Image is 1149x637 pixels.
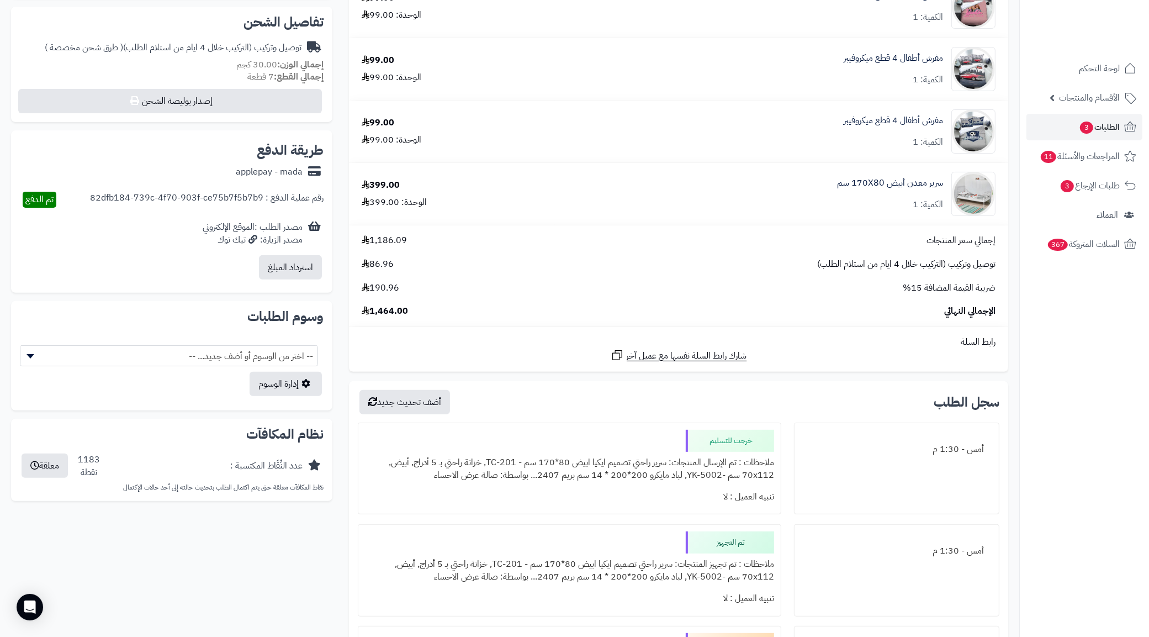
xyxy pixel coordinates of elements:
[45,41,123,54] span: ( طرق شحن مخصصة )
[627,350,747,362] span: شارك رابط السلة نفسها مع عميل آخر
[1026,114,1142,140] a: الطلبات3
[203,221,303,246] div: مصدر الطلب :الموقع الإلكتروني
[362,282,399,294] span: 190.96
[257,144,324,157] h2: طريقة الدفع
[20,15,324,29] h2: تفاصيل الشحن
[1059,90,1120,106] span: الأقسام والمنتجات
[952,109,995,154] img: 1736335400-110203010077-90x90.jpg
[20,345,318,366] span: -- اختر من الوسوم أو أضف جديد... --
[362,258,394,271] span: 86.96
[1048,239,1068,251] span: 367
[1040,149,1120,164] span: المراجعات والأسئلة
[236,166,303,178] div: applepay - mada
[365,588,774,609] div: تنبيه العميل : لا
[801,540,992,562] div: أمس - 1:30 م
[1026,55,1142,82] a: لوحة التحكم
[362,134,421,146] div: الوحدة: 99.00
[236,58,324,71] small: 30.00 كجم
[913,198,943,211] div: الكمية: 1
[1026,143,1142,170] a: المراجعات والأسئلة11
[913,11,943,24] div: الكمية: 1
[611,349,747,362] a: شارك رابط السلة نفسها مع عميل آخر
[1026,231,1142,257] a: السلات المتروكة367
[230,460,303,472] div: عدد النِّقَاط المكتسبة :
[259,255,322,280] button: استرداد المبلغ
[1047,236,1120,252] span: السلات المتروكة
[247,70,324,83] small: 7 قطعة
[1026,202,1142,228] a: العملاء
[365,554,774,588] div: ملاحظات : تم تجهيز المنتجات: سرير راحتي تصميم ايكيا ابيض 80*170 سم - TC-201, خزانة راحتي بـ 5 أدر...
[903,282,996,294] span: ضريبة القيمة المضافة 15%
[20,428,324,441] h2: نظام المكافآت
[1041,151,1056,163] span: 11
[362,117,394,129] div: 99.00
[365,452,774,486] div: ملاحظات : تم الإرسال المنتجات: سرير راحتي تصميم ايكيا ابيض 80*170 سم - TC-201, خزانة راحتي بـ 5 أ...
[1074,31,1139,54] img: logo-2.png
[1060,178,1120,193] span: طلبات الإرجاع
[18,89,322,113] button: إصدار بوليصة الشحن
[944,305,996,318] span: الإجمالي النهائي
[1079,119,1120,135] span: الطلبات
[913,136,943,149] div: الكمية: 1
[78,466,100,479] div: نقطة
[934,396,999,409] h3: سجل الطلب
[20,346,317,367] span: -- اختر من الوسوم أو أضف جديد... --
[1079,61,1120,76] span: لوحة التحكم
[25,193,54,206] span: تم الدفع
[78,454,100,479] div: 1183
[844,114,943,127] a: مفرش أطفال 4 قطع ميكروفيبر
[1097,207,1118,223] span: العملاء
[250,372,322,396] a: إدارة الوسوم
[844,52,943,65] a: مفرش أطفال 4 قطع ميكروفيبر
[203,234,303,246] div: مصدر الزيارة: تيك توك
[686,531,774,554] div: تم التجهيز
[952,47,995,91] img: 1736335339-110203010075-90x90.jpg
[913,73,943,86] div: الكمية: 1
[926,234,996,247] span: إجمالي سعر المنتجات
[90,192,324,208] div: رقم عملية الدفع : 82dfb184-739c-4f70-903f-ce75b7f5b7b9
[359,390,450,414] button: أضف تحديث جديد
[20,483,324,492] p: نقاط المكافآت معلقة حتى يتم اكتمال الطلب بتحديث حالته إلى أحد حالات الإكتمال
[362,9,421,22] div: الوحدة: 99.00
[362,54,394,67] div: 99.00
[365,486,774,508] div: تنبيه العميل : لا
[952,172,995,216] img: 1748517520-1-90x90.jpg
[362,179,400,192] div: 399.00
[362,234,407,247] span: 1,186.09
[274,70,324,83] strong: إجمالي القطع:
[1026,172,1142,199] a: طلبات الإرجاع3
[362,196,427,209] div: الوحدة: 399.00
[17,594,43,620] div: Open Intercom Messenger
[20,310,324,323] h2: وسوم الطلبات
[362,71,421,84] div: الوحدة: 99.00
[801,439,992,460] div: أمس - 1:30 م
[1080,122,1093,134] span: 3
[22,454,68,478] button: معلقة
[362,305,408,318] span: 1,464.00
[353,336,1004,349] div: رابط السلة
[1061,180,1074,192] span: 3
[45,41,301,54] div: توصيل وتركيب (التركيب خلال 4 ايام من استلام الطلب)
[837,177,943,189] a: سرير معدن أبيض 170X80 سم
[686,430,774,452] div: خرجت للتسليم
[817,258,996,271] span: توصيل وتركيب (التركيب خلال 4 ايام من استلام الطلب)
[277,58,324,71] strong: إجمالي الوزن:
